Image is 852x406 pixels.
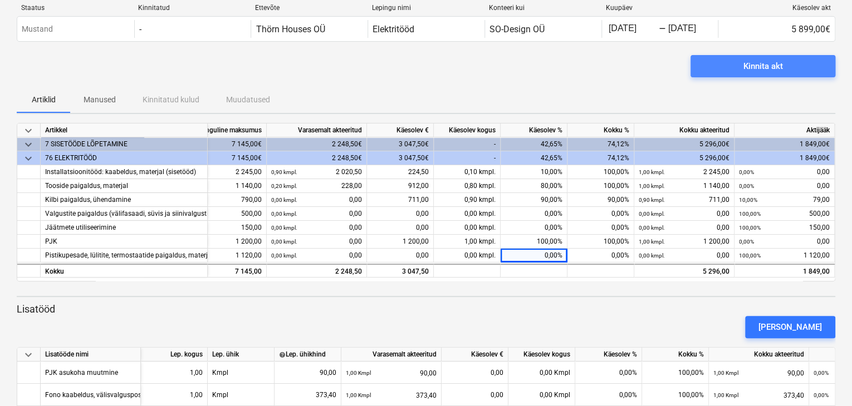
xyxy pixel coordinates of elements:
div: 3 047,50 [367,264,434,278]
span: keyboard_arrow_down [22,348,35,362]
div: Kokku akteeritud [709,348,809,362]
div: Installatsioonitööd: kaabeldus, materjal (sisetööd) [45,165,203,179]
div: 2 245,00 [639,165,729,179]
div: 224,50 [367,165,434,179]
div: Kokku akteeritud [634,123,735,137]
div: 0,00 [639,249,729,263]
div: 100,00% [567,179,634,193]
span: keyboard_arrow_down [22,124,35,137]
div: Käesolev % [575,348,642,362]
div: 0,00 [271,221,362,235]
div: Kokku [41,264,208,278]
div: 0,00% [501,207,567,221]
small: 1,00 kmpl. [639,169,665,175]
small: 10,00% [739,197,757,203]
div: 1 849,00€ [735,137,835,151]
div: 0,90 kmpl. [434,193,501,207]
div: Lepingu nimi [372,4,480,12]
small: 1,00 Kmpl [713,392,738,398]
div: 42,65% [501,137,567,151]
div: - [434,151,501,165]
div: 0,00 Kmpl [508,384,575,406]
div: SO-Design OÜ [489,24,545,34]
div: 0,00 [739,179,830,193]
div: 0,00 [639,221,729,235]
div: 0,00% [575,384,642,406]
div: Kinnita akt [743,59,783,73]
small: 0,00% [814,370,829,376]
div: 500,00 [739,207,830,221]
div: 0,00% [501,221,567,235]
div: 76 ELEKTRITÖÖD [45,151,203,165]
div: Staatus [21,4,129,12]
div: Käesolev % [501,123,567,137]
small: 0,00% [739,169,754,175]
small: 0,00 kmpl. [271,225,297,231]
div: 3 047,50€ [367,151,434,165]
div: 100,00% [567,235,634,249]
div: 90,00 [279,362,336,384]
small: 0,00 kmpl. [271,252,297,259]
div: 1,00 [145,384,203,406]
small: 0,00 kmpl. [639,225,665,231]
div: Valgustite paigaldus (välifasaadi, süvis ja siinivalgustid) [45,207,203,221]
div: 1 849,00 [739,265,830,279]
div: Konteeri kui [489,4,597,12]
div: Elektritööd [373,24,414,34]
div: [PERSON_NAME] [758,320,822,334]
div: 0,80 kmpl. [434,179,501,193]
span: keyboard_arrow_down [22,152,35,165]
div: 100,00% [567,165,634,179]
div: Kokku % [567,123,634,137]
div: 5 899,00€ [718,20,835,38]
div: Fono kaabeldus, välisvalguspostide kaabeldus, materjal [45,384,213,405]
div: 1,00 kmpl. [434,235,501,249]
small: 0,00 kmpl. [271,197,297,203]
div: 42,65% [501,151,567,165]
div: 0,00 [639,207,729,221]
div: 1 200,00 [639,235,729,249]
div: - [659,26,666,32]
div: 373,40 [279,384,336,406]
div: 5 296,00 [634,264,735,278]
small: 0,00 kmpl. [271,239,297,245]
div: 7 SISETÖÖDE LÕPETAMINE [45,137,203,151]
div: 0,00 [367,207,434,221]
small: 0,00 kmpl. [639,211,665,217]
div: 0,00 [739,235,830,249]
div: 1,00 [145,362,203,384]
div: 100,00% [501,235,567,249]
input: Algus [606,21,659,37]
small: 1,00 Kmpl [713,370,738,376]
div: 711,00 [639,193,729,207]
button: Kinnita akt [691,55,835,77]
div: 2 248,50 [271,265,362,279]
div: Kuupäev [606,4,714,12]
small: 1,00 kmpl. [639,239,665,245]
p: Lisatööd [17,303,835,316]
small: 0,20 kmpl. [271,183,297,189]
div: 0,10 kmpl. [434,165,501,179]
div: 1 140,00 [639,179,729,193]
div: Artikkel [41,123,208,137]
div: 0,00 [367,221,434,235]
div: 100,00% [642,384,709,406]
div: Pistikupesade, lülitite, termostaatide paigaldus, materjal (ei sisalda pistikupesasi lüliteid ja ... [45,249,203,263]
small: 0,90 kmpl. [271,169,297,175]
div: 150,00 [739,221,830,235]
small: 100,00% [739,252,761,259]
small: 1,00 Kmpl [346,392,371,398]
div: Kinnitatud [138,4,246,12]
div: 3 047,50€ [367,137,434,151]
small: 100,00% [739,225,761,231]
input: Lõpp [666,21,718,37]
div: 2 020,50 [271,165,362,179]
div: Käesolev kogus [508,348,575,362]
div: Käesolev € [367,123,434,137]
div: 5 296,00€ [634,151,735,165]
div: PJK asukoha muutmine [45,362,118,383]
div: 1 200,00 [367,235,434,249]
div: 5 296,00€ [634,137,735,151]
div: Tooside paigaldus, materjal [45,179,203,193]
div: 711,00 [367,193,434,207]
